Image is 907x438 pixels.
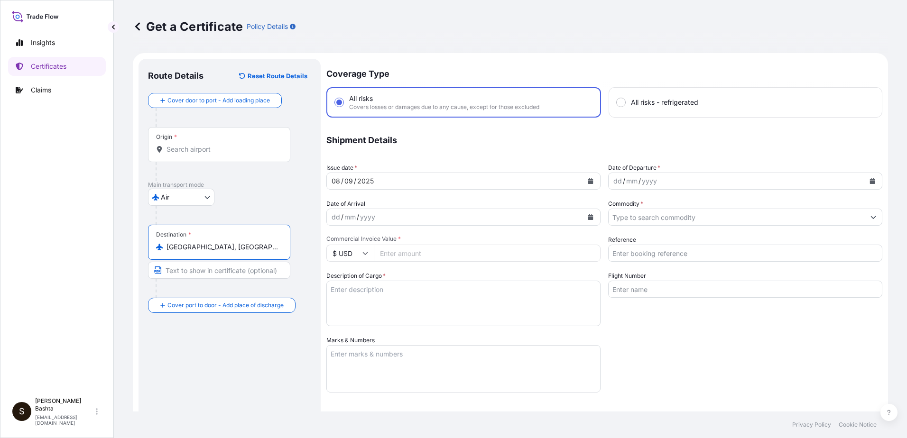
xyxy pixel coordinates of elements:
[31,38,55,47] p: Insights
[609,209,865,226] input: Type to search commodity
[8,57,106,76] a: Certificates
[35,397,94,412] p: [PERSON_NAME] Bashta
[167,301,284,310] span: Cover port to door - Add place of discharge
[608,163,660,173] span: Date of Departure
[359,211,376,223] div: year,
[354,175,356,187] div: /
[623,175,625,187] div: /
[148,70,204,82] p: Route Details
[865,209,882,226] button: Show suggestions
[343,211,357,223] div: month,
[167,145,278,154] input: Origin
[641,175,658,187] div: year,
[133,19,243,34] p: Get a Certificate
[625,175,639,187] div: month,
[148,189,214,206] button: Select transport
[167,96,270,105] span: Cover door to port - Add loading place
[608,271,646,281] label: Flight Number
[326,163,357,173] span: Issue date
[341,211,343,223] div: /
[639,175,641,187] div: /
[583,210,598,225] button: Calendar
[331,175,341,187] div: day,
[35,414,94,426] p: [EMAIL_ADDRESS][DOMAIN_NAME]
[612,175,623,187] div: day,
[234,68,311,83] button: Reset Route Details
[331,211,341,223] div: day,
[617,98,625,107] input: All risks - refrigerated
[608,199,643,209] label: Commodity
[343,175,354,187] div: month,
[31,85,51,95] p: Claims
[148,298,296,313] button: Cover port to door - Add place of discharge
[156,133,177,141] div: Origin
[335,98,343,107] input: All risksCovers losses or damages due to any cause, except for those excluded
[247,22,288,31] p: Policy Details
[8,81,106,100] a: Claims
[608,281,882,298] input: Enter name
[326,59,882,87] p: Coverage Type
[161,192,169,202] span: Air
[248,71,307,81] p: Reset Route Details
[374,245,601,262] input: Enter amount
[356,175,375,187] div: year,
[349,94,373,103] span: All risks
[326,271,386,281] label: Description of Cargo
[326,235,601,243] span: Commercial Invoice Value
[349,103,539,111] span: Covers losses or damages due to any cause, except for those excluded
[865,173,880,189] button: Calendar
[583,173,598,189] button: Calendar
[167,242,278,252] input: Destination
[156,231,191,238] div: Destination
[839,421,877,429] a: Cookie Notice
[148,181,311,189] p: Main transport mode
[8,33,106,52] a: Insights
[792,421,831,429] a: Privacy Policy
[326,336,375,345] label: Marks & Numbers
[326,199,365,209] span: Date of Arrival
[148,262,290,279] input: Text to appear on certificate
[357,211,359,223] div: /
[19,407,25,416] span: S
[31,62,66,71] p: Certificates
[608,245,882,262] input: Enter booking reference
[148,93,282,108] button: Cover door to port - Add loading place
[608,235,636,245] label: Reference
[631,98,698,107] span: All risks - refrigerated
[326,127,882,154] p: Shipment Details
[341,175,343,187] div: /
